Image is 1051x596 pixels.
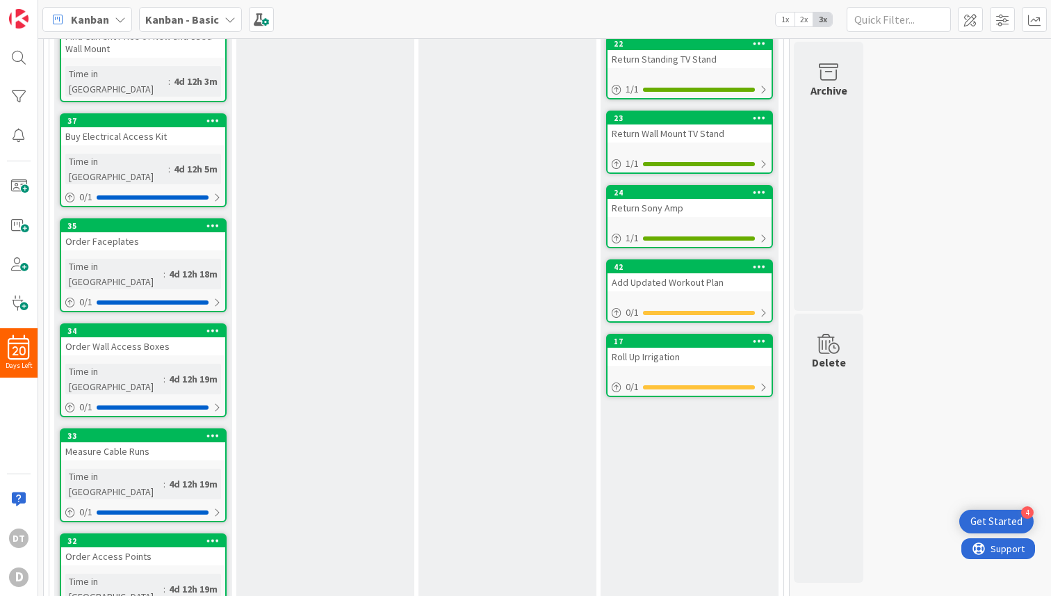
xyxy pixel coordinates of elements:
span: 0 / 1 [79,505,92,520]
div: 4d 12h 19m [165,371,221,387]
div: Find Current Price of New and Used Wall Mount [61,27,225,58]
div: 0/1 [608,304,772,321]
div: Time in [GEOGRAPHIC_DATA] [65,66,168,97]
div: 4d 12h 19m [165,476,221,492]
div: Delete [812,354,846,371]
div: 1/1 [608,229,772,247]
div: 24Return Sony Amp [608,186,772,217]
div: 0/1 [61,188,225,206]
span: 1 / 1 [626,156,639,171]
div: 4 [1021,506,1034,519]
div: Time in [GEOGRAPHIC_DATA] [65,364,163,394]
div: Return Standing TV Stand [608,50,772,68]
span: : [163,476,165,492]
div: 35 [61,220,225,232]
span: 0 / 1 [626,305,639,320]
span: 0 / 1 [79,190,92,204]
div: 17 [614,337,772,346]
div: Time in [GEOGRAPHIC_DATA] [65,154,168,184]
div: 22 [608,38,772,50]
div: 4d 12h 18m [165,266,221,282]
img: Visit kanbanzone.com [9,9,28,29]
a: 17Roll Up Irrigation0/1 [606,334,773,397]
div: Add Updated Workout Plan [608,273,772,291]
a: 37Buy Electrical Access KitTime in [GEOGRAPHIC_DATA]:4d 12h 5m0/1 [60,113,227,207]
div: Return Wall Mount TV Stand [608,124,772,143]
div: Time in [GEOGRAPHIC_DATA] [65,469,163,499]
span: 0 / 1 [626,380,639,394]
div: 42Add Updated Workout Plan [608,261,772,291]
input: Quick Filter... [847,7,951,32]
div: 22 [614,39,772,49]
a: 23Return Wall Mount TV Stand1/1 [606,111,773,174]
div: Archive [810,82,847,99]
span: 0 / 1 [79,295,92,309]
div: 17 [608,335,772,348]
div: Time in [GEOGRAPHIC_DATA] [65,259,163,289]
div: 32 [61,535,225,547]
div: Measure Cable Runs [61,442,225,460]
div: 33Measure Cable Runs [61,430,225,460]
div: 0/1 [61,504,225,521]
div: 34 [67,326,225,336]
a: 35Order FaceplatesTime in [GEOGRAPHIC_DATA]:4d 12h 18m0/1 [60,218,227,312]
div: 35Order Faceplates [61,220,225,250]
a: 24Return Sony Amp1/1 [606,185,773,248]
div: 33 [61,430,225,442]
div: Order Wall Access Boxes [61,337,225,355]
b: Kanban - Basic [145,13,219,26]
div: Order Access Points [61,547,225,565]
div: 23 [608,112,772,124]
span: Kanban [71,11,109,28]
div: 1/1 [608,155,772,172]
a: 33Measure Cable RunsTime in [GEOGRAPHIC_DATA]:4d 12h 19m0/1 [60,428,227,522]
div: 0/1 [608,378,772,396]
div: 37 [61,115,225,127]
span: 1 / 1 [626,231,639,245]
span: : [168,161,170,177]
div: 37 [67,116,225,126]
div: 42 [614,262,772,272]
span: 3x [813,13,832,26]
span: : [163,371,165,387]
div: 23Return Wall Mount TV Stand [608,112,772,143]
div: 32 [67,536,225,546]
a: 22Return Standing TV Stand1/1 [606,36,773,99]
div: Open Get Started checklist, remaining modules: 4 [959,510,1034,533]
div: 34Order Wall Access Boxes [61,325,225,355]
div: 42 [608,261,772,273]
div: 37Buy Electrical Access Kit [61,115,225,145]
div: 35 [67,221,225,231]
span: : [168,74,170,89]
a: Find Current Price of New and Used Wall MountTime in [GEOGRAPHIC_DATA]:4d 12h 3m [60,13,227,102]
a: 34Order Wall Access BoxesTime in [GEOGRAPHIC_DATA]:4d 12h 19m0/1 [60,323,227,417]
div: 24 [614,188,772,198]
span: 0 / 1 [79,400,92,414]
div: 23 [614,113,772,123]
span: 1x [776,13,795,26]
div: 0/1 [61,293,225,311]
div: 4d 12h 3m [170,74,221,89]
div: 0/1 [61,398,225,416]
div: 24 [608,186,772,199]
div: 17Roll Up Irrigation [608,335,772,366]
span: Support [29,2,63,19]
div: Buy Electrical Access Kit [61,127,225,145]
div: DT [9,529,28,548]
span: 1 / 1 [626,82,639,97]
div: 4d 12h 5m [170,161,221,177]
div: Return Sony Amp [608,199,772,217]
div: 32Order Access Points [61,535,225,565]
a: 42Add Updated Workout Plan0/1 [606,259,773,323]
div: Roll Up Irrigation [608,348,772,366]
div: 33 [67,431,225,441]
span: 20 [13,346,26,356]
div: D [9,567,28,587]
div: 34 [61,325,225,337]
div: 1/1 [608,81,772,98]
span: : [163,266,165,282]
div: 22Return Standing TV Stand [608,38,772,68]
div: Get Started [970,515,1023,529]
span: 2x [795,13,813,26]
div: Order Faceplates [61,232,225,250]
